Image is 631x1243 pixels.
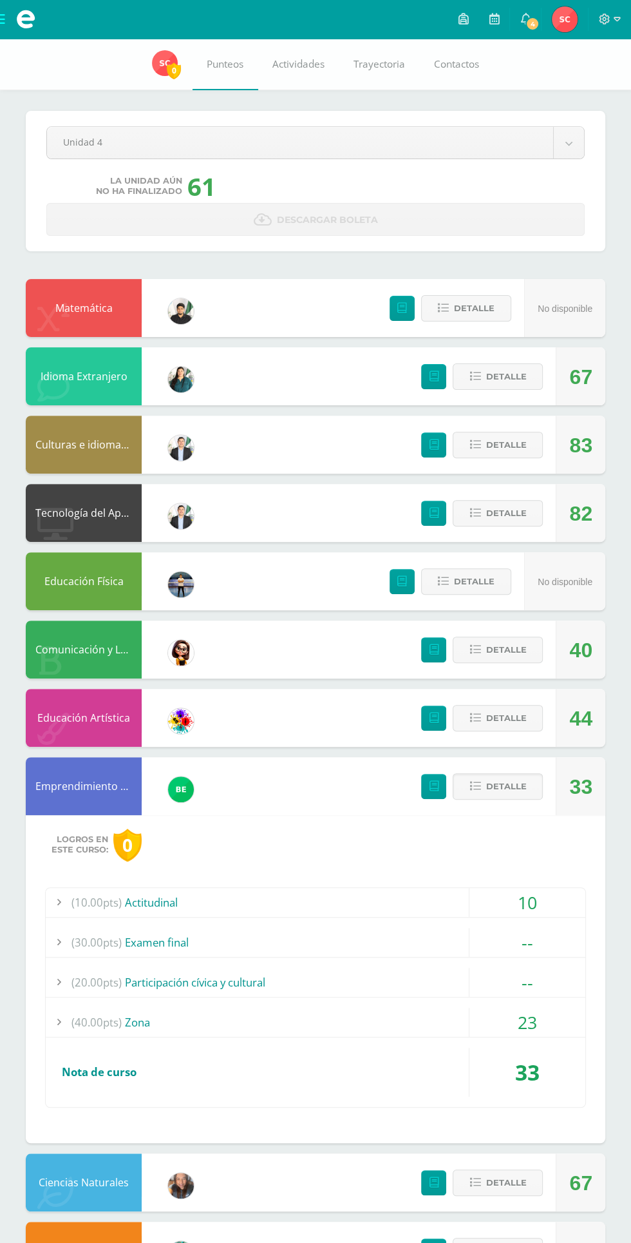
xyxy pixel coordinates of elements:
[469,968,585,997] div: --
[168,776,194,802] img: b85866ae7f275142dc9a325ef37a630d.png
[168,1173,194,1199] img: 8286b9a544571e995a349c15127c7be6.png
[167,63,181,79] span: 0
[26,1153,142,1211] div: Ciencias Naturales
[569,416,592,474] div: 83
[485,638,526,662] span: Detalle
[453,432,543,458] button: Detalle
[485,1171,526,1195] span: Detalle
[113,829,142,862] div: 0
[453,500,543,526] button: Detalle
[454,296,494,320] span: Detalle
[71,888,122,917] span: (10.00pts)
[569,689,592,747] div: 44
[26,279,142,337] div: Matemática
[277,204,378,236] span: Descargar boleta
[353,57,405,71] span: Trayectoria
[26,757,142,815] div: Emprendimiento para la Productividad y Desarrollo
[26,621,142,679] div: Comunicación y Lenguaje L1
[26,416,142,474] div: Culturas e idiomas mayas Garífuna y Xinca L2
[52,834,108,855] span: Logros en este curso:
[538,577,592,587] span: No disponible
[46,968,585,997] div: Participación cívica y cultural
[434,57,479,71] span: Contactos
[453,773,543,800] button: Detalle
[552,6,578,32] img: f25239f7c825e180454038984e453cce.png
[168,503,194,529] img: aa2172f3e2372f881a61fb647ea0edf1.png
[421,295,511,322] button: Detalle
[569,1154,592,1212] div: 67
[469,1008,585,1037] div: 23
[46,888,585,917] div: Actitudinal
[71,968,122,997] span: (20.00pts)
[538,304,592,314] span: No disponible
[453,1170,543,1196] button: Detalle
[26,347,142,405] div: Idioma Extranjero
[26,552,142,610] div: Educación Física
[168,640,194,666] img: cddb2fafc80e4a6e526b97ae3eca20ef.png
[485,365,526,389] span: Detalle
[453,705,543,731] button: Detalle
[339,39,420,90] a: Trayectoria
[258,39,339,90] a: Actividades
[469,928,585,957] div: --
[469,1048,585,1097] div: 33
[454,570,494,593] span: Detalle
[168,435,194,461] img: aa2172f3e2372f881a61fb647ea0edf1.png
[485,501,526,525] span: Detalle
[26,484,142,542] div: Tecnología del Aprendizaje y Comunicación
[453,363,543,390] button: Detalle
[569,485,592,543] div: 82
[152,50,178,76] img: f25239f7c825e180454038984e453cce.png
[421,568,511,595] button: Detalle
[569,758,592,816] div: 33
[47,127,584,159] a: Unidad 4
[71,1008,122,1037] span: (40.00pts)
[26,689,142,747] div: Educación Artística
[46,1008,585,1037] div: Zona
[193,39,258,90] a: Punteos
[62,1065,137,1079] span: Nota de curso
[207,57,243,71] span: Punteos
[187,169,216,203] div: 61
[469,888,585,917] div: 10
[63,127,537,157] span: Unidad 4
[168,572,194,597] img: bde165c00b944de6c05dcae7d51e2fcc.png
[168,708,194,734] img: d0a5be8572cbe4fc9d9d910beeabcdaa.png
[525,17,540,31] span: 4
[168,298,194,324] img: a5e710364e73df65906ee1fa578590e2.png
[485,433,526,457] span: Detalle
[272,57,325,71] span: Actividades
[168,367,194,392] img: f58bb6038ea3a85f08ed05377cd67300.png
[96,176,182,197] span: La unidad aún no ha finalizado
[46,928,585,957] div: Examen final
[485,706,526,730] span: Detalle
[453,637,543,663] button: Detalle
[420,39,494,90] a: Contactos
[569,621,592,679] div: 40
[485,775,526,798] span: Detalle
[71,928,122,957] span: (30.00pts)
[569,348,592,406] div: 67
